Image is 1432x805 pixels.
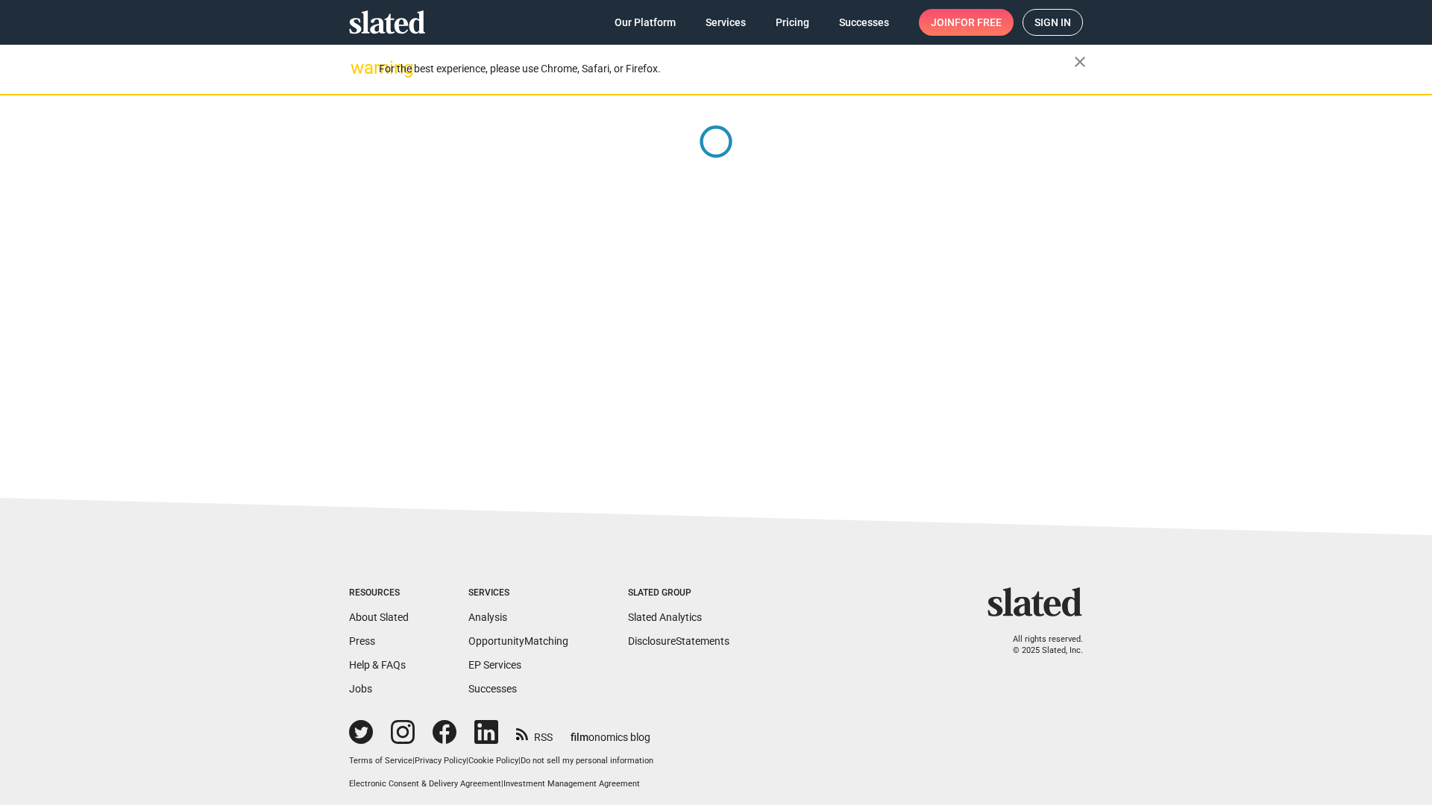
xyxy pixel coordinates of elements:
[468,587,568,599] div: Services
[351,59,368,77] mat-icon: warning
[468,611,507,623] a: Analysis
[501,779,503,789] span: |
[349,635,375,647] a: Press
[628,635,729,647] a: DisclosureStatements
[919,9,1014,36] a: Joinfor free
[468,683,517,695] a: Successes
[776,9,809,36] span: Pricing
[349,779,501,789] a: Electronic Consent & Delivery Agreement
[379,59,1074,79] div: For the best experience, please use Chrome, Safari, or Firefox.
[412,756,415,765] span: |
[603,9,688,36] a: Our Platform
[571,731,588,743] span: film
[955,9,1002,36] span: for free
[468,635,568,647] a: OpportunityMatching
[615,9,676,36] span: Our Platform
[349,756,412,765] a: Terms of Service
[468,659,521,671] a: EP Services
[571,719,650,745] a: filmonomics blog
[415,756,466,765] a: Privacy Policy
[1071,53,1089,71] mat-icon: close
[931,9,1002,36] span: Join
[764,9,821,36] a: Pricing
[518,756,521,765] span: |
[349,683,372,695] a: Jobs
[706,9,746,36] span: Services
[516,722,553,745] a: RSS
[503,779,640,789] a: Investment Management Agreement
[349,659,406,671] a: Help & FAQs
[1023,9,1083,36] a: Sign in
[349,611,409,623] a: About Slated
[694,9,758,36] a: Services
[466,756,468,765] span: |
[839,9,889,36] span: Successes
[468,756,518,765] a: Cookie Policy
[628,611,702,623] a: Slated Analytics
[827,9,901,36] a: Successes
[349,587,409,599] div: Resources
[628,587,729,599] div: Slated Group
[997,634,1083,656] p: All rights reserved. © 2025 Slated, Inc.
[1034,10,1071,35] span: Sign in
[521,756,653,767] button: Do not sell my personal information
